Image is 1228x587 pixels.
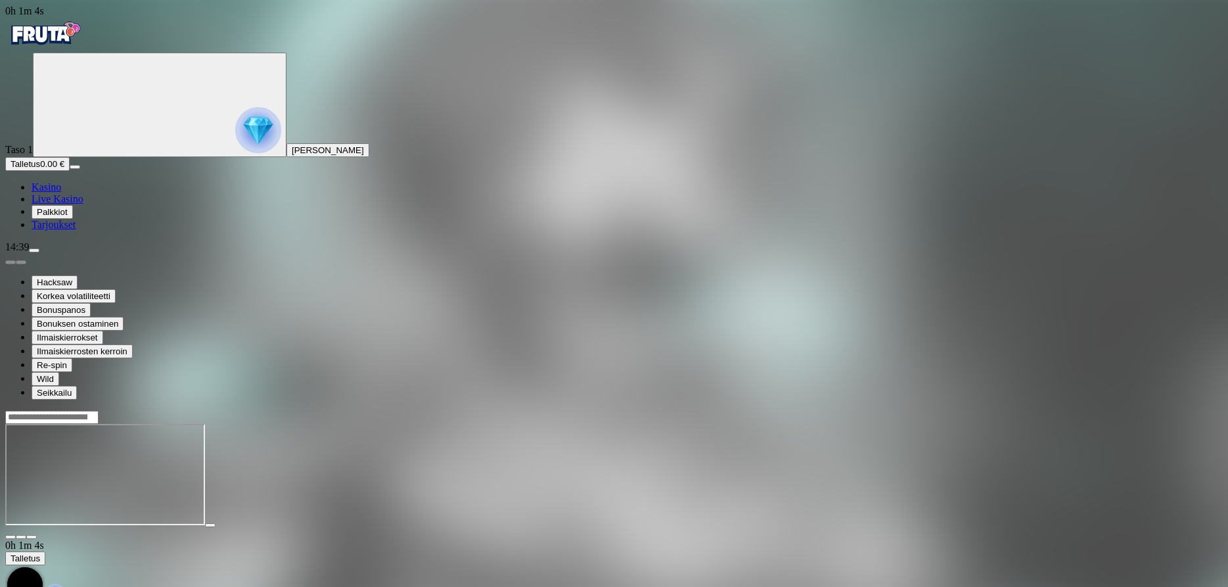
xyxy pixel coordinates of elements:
[29,248,39,252] button: menu
[16,535,26,539] button: chevron-down icon
[37,388,72,398] span: Seikkailu
[32,219,76,230] span: Tarjoukset
[5,5,44,16] span: user session time
[37,291,110,301] span: Korkea volatiliteetti
[32,344,133,358] button: Ilmaiskierrosten kerroin
[32,219,76,230] a: gift-inverted iconTarjoukset
[32,317,124,331] button: Bonuksen ostaminen
[11,159,40,169] span: Talletus
[37,360,67,370] span: Re-spin
[286,143,369,157] button: [PERSON_NAME]
[5,17,84,50] img: Fruta
[5,17,1223,231] nav: Primary
[5,260,16,264] button: prev slide
[40,159,64,169] span: 0.00 €
[32,386,77,400] button: Seikkailu
[5,157,70,171] button: Talletusplus icon0.00 €
[37,277,72,287] span: Hacksaw
[32,181,61,193] span: Kasino
[32,193,83,204] a: poker-chip iconLive Kasino
[32,331,103,344] button: Ilmaiskierrokset
[5,535,16,539] button: close icon
[5,144,33,155] span: Taso 1
[37,207,68,217] span: Palkkiot
[5,540,44,551] span: user session time
[37,333,98,342] span: Ilmaiskierrokset
[5,41,84,52] a: Fruta
[37,346,127,356] span: Ilmaiskierrosten kerroin
[32,372,59,386] button: Wild
[32,358,72,372] button: Re-spin
[37,319,118,329] span: Bonuksen ostaminen
[5,424,205,525] iframe: Invictus
[37,374,54,384] span: Wild
[32,289,116,303] button: Korkea volatiliteetti
[32,181,61,193] a: diamond iconKasino
[32,303,91,317] button: Bonuspanos
[32,193,83,204] span: Live Kasino
[37,305,85,315] span: Bonuspanos
[205,523,216,527] button: play icon
[32,205,73,219] button: reward iconPalkkiot
[26,535,37,539] button: fullscreen icon
[5,411,99,424] input: Search
[5,552,45,565] button: Talletus
[32,275,78,289] button: Hacksaw
[16,260,26,264] button: next slide
[235,107,281,153] img: reward progress
[292,145,364,155] span: [PERSON_NAME]
[33,53,286,157] button: reward progress
[70,165,80,169] button: menu
[11,553,40,563] span: Talletus
[5,241,29,252] span: 14:39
